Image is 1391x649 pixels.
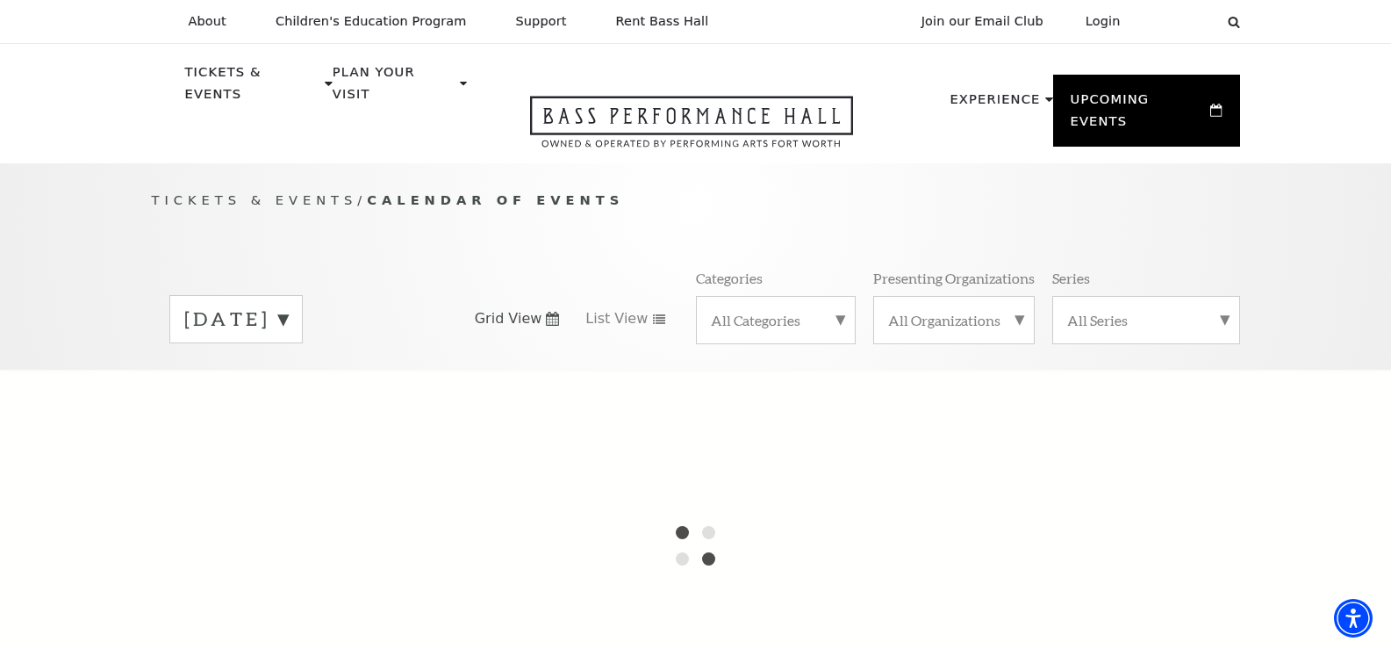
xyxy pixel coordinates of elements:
span: List View [585,309,648,328]
p: Experience [950,89,1040,120]
label: All Categories [711,311,841,329]
span: Tickets & Events [152,192,358,207]
label: All Organizations [888,311,1020,329]
p: Upcoming Events [1071,89,1207,142]
p: Plan Your Visit [333,61,455,115]
p: Presenting Organizations [873,269,1035,287]
p: Series [1052,269,1090,287]
select: Select: [1149,13,1211,30]
a: Open this option [467,96,916,163]
label: All Series [1067,311,1225,329]
p: Support [516,14,567,29]
p: Rent Bass Hall [616,14,709,29]
span: Grid View [475,309,542,328]
div: Accessibility Menu [1334,599,1373,638]
p: / [152,190,1240,212]
p: Categories [696,269,763,287]
p: Tickets & Events [185,61,321,115]
p: Children's Education Program [276,14,467,29]
label: [DATE] [184,306,288,333]
p: About [189,14,226,29]
span: Calendar of Events [367,192,624,207]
